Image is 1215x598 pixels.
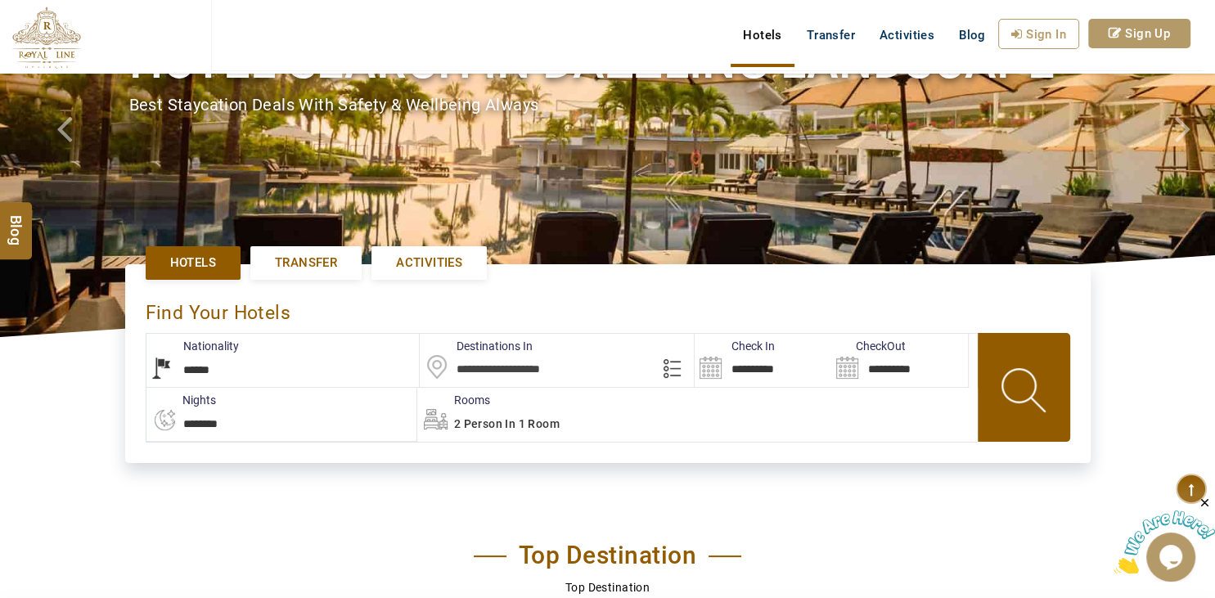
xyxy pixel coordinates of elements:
span: 2 Person in 1 Room [454,417,560,430]
h2: Top Destination [474,541,742,570]
span: Transfer [275,254,337,272]
div: Find Your Hotels [146,285,1070,333]
a: Sign Up [1088,19,1190,48]
a: Activities [867,19,947,52]
a: Hotels [731,19,794,52]
a: Transfer [794,19,867,52]
input: Search [831,334,968,387]
a: Hotels [146,246,241,280]
span: Activities [396,254,462,272]
span: Blog [959,28,986,43]
label: nights [146,392,216,408]
label: Destinations In [420,338,533,354]
iframe: chat widget [1114,496,1215,573]
a: Transfer [250,246,362,280]
label: Rooms [417,392,490,408]
label: CheckOut [831,338,906,354]
span: Blog [6,215,27,229]
label: Nationality [146,338,239,354]
p: Top Destination [150,578,1066,596]
img: The Royal Line Holidays [12,7,81,69]
span: Hotels [170,254,216,272]
a: Sign In [998,19,1079,49]
a: Blog [947,19,998,52]
input: Search [695,334,831,387]
a: Activities [371,246,487,280]
label: Check In [695,338,775,354]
